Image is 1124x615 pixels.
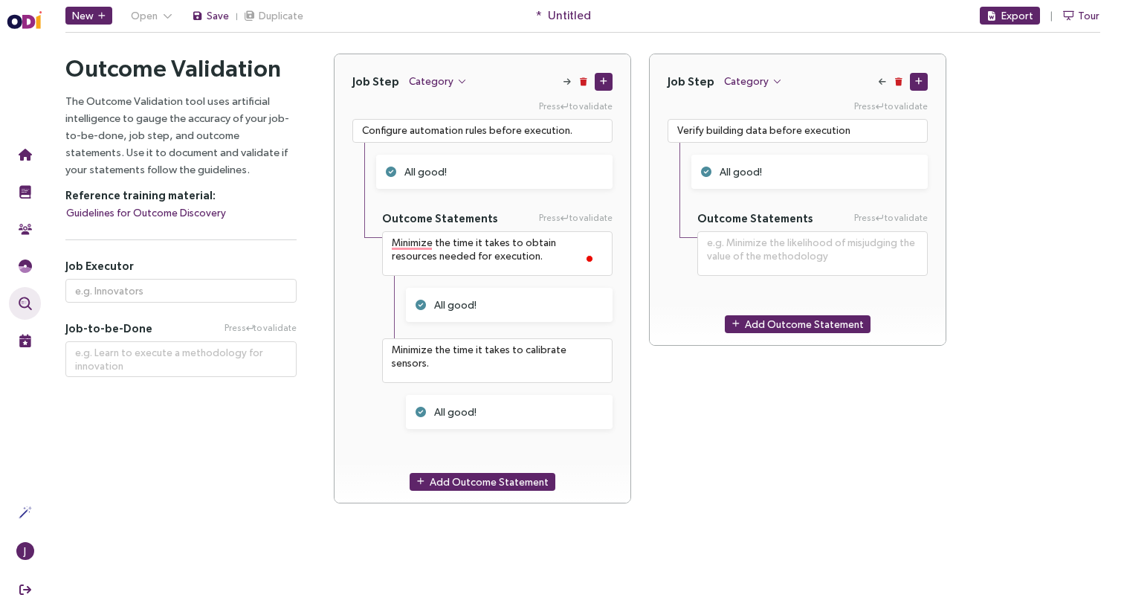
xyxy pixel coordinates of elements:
button: Save [191,7,230,25]
button: Home [9,138,41,171]
button: Outcome Validation [9,287,41,320]
h4: Job Step [352,74,399,88]
button: Needs Framework [9,250,41,283]
button: Category [408,72,468,90]
h2: Outcome Validation [65,54,297,83]
span: Save [207,7,229,24]
button: Tour [1062,7,1100,25]
textarea: Press Enter to validate [697,231,928,276]
button: Open [124,7,179,25]
span: Untitled [548,6,591,25]
button: Export [980,7,1040,25]
span: New [72,7,94,24]
span: Press to validate [539,211,613,225]
div: All good! [434,297,586,313]
button: Category [723,72,783,90]
textarea: To enrich screen reader interactions, please activate Accessibility in Grammarly extension settings [382,231,613,276]
textarea: To enrich screen reader interactions, please activate Accessibility in Grammarly extension settings [668,119,928,143]
h4: Job Step [668,74,714,88]
textarea: Press Enter to validate [65,341,297,377]
button: Add Outcome Statement [725,315,871,333]
button: New [65,7,112,25]
button: Duplicate [243,7,304,25]
span: Add Outcome Statement [745,316,864,332]
button: Move Left [877,77,888,88]
span: Export [1001,7,1033,24]
h5: Job Executor [65,259,297,273]
span: Press to validate [854,211,928,225]
button: Delete Job Step [578,77,589,88]
p: The Outcome Validation tool uses artificial intelligence to gauge the accuracy of your job-to-be-... [65,92,297,178]
span: Add Outcome Statement [430,474,549,490]
img: Outcome Validation [19,297,32,310]
button: Move Right [562,77,572,88]
button: Add Outcome Statement [410,473,555,491]
span: Guidelines for Outcome Discovery [66,205,226,221]
button: Sign Out [9,573,41,606]
span: J [24,542,26,560]
button: Live Events [9,324,41,357]
button: Community [9,213,41,245]
span: Job-to-be-Done [65,321,152,335]
div: All good! [434,404,586,420]
div: All good! [720,164,901,180]
button: Training [9,176,41,208]
span: Tour [1078,7,1099,24]
textarea: Press Enter to validate [352,119,613,143]
textarea: To enrich screen reader interactions, please activate Accessibility in Grammarly extension settings [382,338,613,383]
img: Live Events [19,334,32,347]
input: e.g. Innovators [65,279,297,303]
button: Delete Job Step [894,77,904,88]
img: Actions [19,506,32,519]
strong: Reference training material: [65,189,216,202]
span: Category [409,73,453,89]
button: J [9,535,41,567]
h5: Outcome Statements [697,211,813,225]
h5: Outcome Statements [382,211,498,225]
button: Actions [9,496,41,529]
img: Community [19,222,32,236]
button: Guidelines for Outcome Discovery [65,204,227,222]
div: All good! [404,164,586,180]
img: Training [19,185,32,199]
span: Category [724,73,769,89]
span: Press to validate [225,321,297,335]
img: JTBD Needs Framework [19,260,32,273]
